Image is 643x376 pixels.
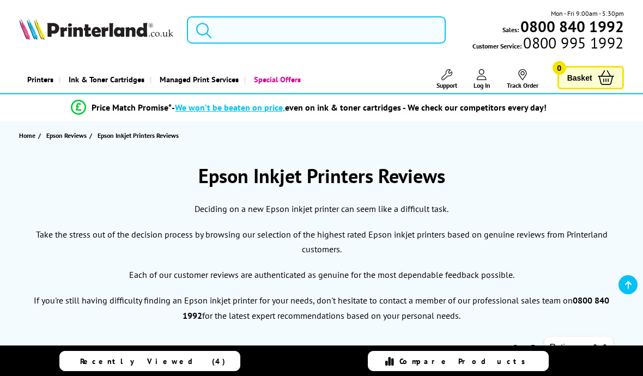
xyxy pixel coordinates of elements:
[19,130,35,141] span: Home
[474,81,490,89] span: Log In
[474,69,490,89] a: Log In
[507,69,538,89] a: Track Order
[557,66,624,89] a: Basket 0
[521,38,623,48] span: 0800 995 1992
[436,69,457,89] a: Support
[472,38,623,51] span: Customer Service:
[519,21,624,32] a: 0800 840 1992
[19,293,623,323] p: If you're still having difficulty finding an Epson inkjet printer for your needs, don't hesitate ...
[19,268,623,282] p: Each of our customer reviews are authenticated as genuine for the most dependable feedback possible.
[551,8,624,19] span: Mon - Fri 9:00am - 5:30pm
[502,25,519,35] span: Sales:
[19,163,623,189] h1: Epson Inkjet Printers Reviews
[513,342,542,353] span: Sort By:
[98,130,181,141] a: Epson Inkjet Printers Reviews
[5,98,612,117] li: modal_Promise
[92,102,172,113] span: Price Match Promise*
[175,102,285,113] span: We won’t be beaten on price,
[69,65,144,93] span: Ink & Toner Cartridges
[19,18,173,40] img: Printerland Logo
[520,16,624,37] b: 0800 840 1992
[244,65,306,93] a: Special Offers
[19,65,59,93] a: Printers
[46,130,87,141] span: Epson Reviews
[98,130,179,141] span: Epson Inkjet Printers Reviews
[172,102,547,113] div: - even on ink & toner cartridges - We check our competitors every day!
[80,356,226,366] span: Recently Viewed (4)
[183,295,609,320] b: 0800 840 1992
[553,61,566,75] span: 0
[19,227,623,257] p: Take the stress out of the decision process by browsing our selection of the highest rated Epson ...
[399,356,531,366] span: Compare Products
[567,70,592,85] span: Basket
[59,65,150,93] a: Ink & Toner Cartridges
[150,65,244,93] a: Managed Print Services
[46,130,89,141] a: Epson Reviews
[368,351,549,371] a: Compare Products
[19,202,623,216] p: Deciding on a new Epson inkjet printer can seem like a difficult task.
[19,130,38,141] a: Home
[59,351,240,371] a: Recently Viewed (4)
[436,81,457,89] span: Support
[19,18,173,42] a: Printerland Logo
